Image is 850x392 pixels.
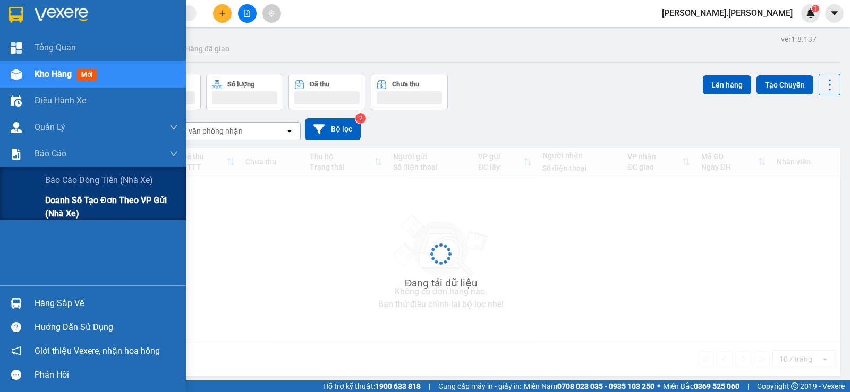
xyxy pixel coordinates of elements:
span: 1 [813,5,817,12]
span: caret-down [830,8,839,18]
button: file-add [238,4,257,23]
div: ver 1.8.137 [781,33,817,45]
button: plus [213,4,232,23]
div: Đã thu [310,81,329,88]
div: Chọn văn phòng nhận [169,126,243,136]
span: message [11,370,21,380]
span: Miền Bắc [663,380,739,392]
button: caret-down [825,4,844,23]
button: Đã thu [288,74,365,110]
img: icon-new-feature [806,8,815,18]
strong: 0369 525 060 [694,382,739,390]
span: Doanh số tạo đơn theo VP gửi (nhà xe) [45,194,178,220]
span: plus [219,10,226,17]
span: Điều hành xe [35,94,86,107]
img: logo-vxr [9,7,23,23]
span: mới [77,69,97,81]
button: Lên hàng [703,75,751,94]
div: Hướng dẫn sử dụng [35,319,178,335]
span: Giới thiệu Vexere, nhận hoa hồng [35,344,160,358]
span: notification [11,346,21,356]
button: Số lượng [206,74,283,110]
span: aim [268,10,275,17]
button: Tạo Chuyến [756,75,813,94]
img: dashboard-icon [11,42,22,54]
img: warehouse-icon [11,95,22,107]
sup: 2 [355,113,366,124]
span: Quản Lý [35,120,65,134]
span: question-circle [11,322,21,332]
div: Phản hồi [35,367,178,383]
button: Hàng đã giao [176,36,238,62]
span: copyright [791,382,798,390]
strong: 0708 023 035 - 0935 103 250 [557,382,654,390]
span: down [169,123,178,132]
img: warehouse-icon [11,69,22,80]
span: Miền Nam [524,380,654,392]
button: Bộ lọc [305,118,361,140]
div: Hàng sắp về [35,295,178,311]
img: solution-icon [11,149,22,160]
button: aim [262,4,281,23]
span: | [747,380,749,392]
span: Cung cấp máy in - giấy in: [438,380,521,392]
span: file-add [243,10,251,17]
span: ⚪️ [657,384,660,388]
span: Kho hàng [35,69,72,79]
strong: 1900 633 818 [375,382,421,390]
span: Báo cáo [35,147,66,160]
sup: 1 [812,5,819,12]
span: down [169,150,178,158]
span: | [429,380,430,392]
img: warehouse-icon [11,122,22,133]
img: warehouse-icon [11,298,22,309]
svg: open [285,127,294,135]
span: Báo cáo dòng tiền (nhà xe) [45,173,153,187]
div: Đang tải dữ liệu [405,275,478,291]
div: Chưa thu [392,81,419,88]
span: Hỗ trợ kỹ thuật: [323,380,421,392]
div: Số lượng [227,81,254,88]
button: Chưa thu [371,74,448,110]
span: [PERSON_NAME].[PERSON_NAME] [653,6,801,20]
span: Tổng Quan [35,41,76,54]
